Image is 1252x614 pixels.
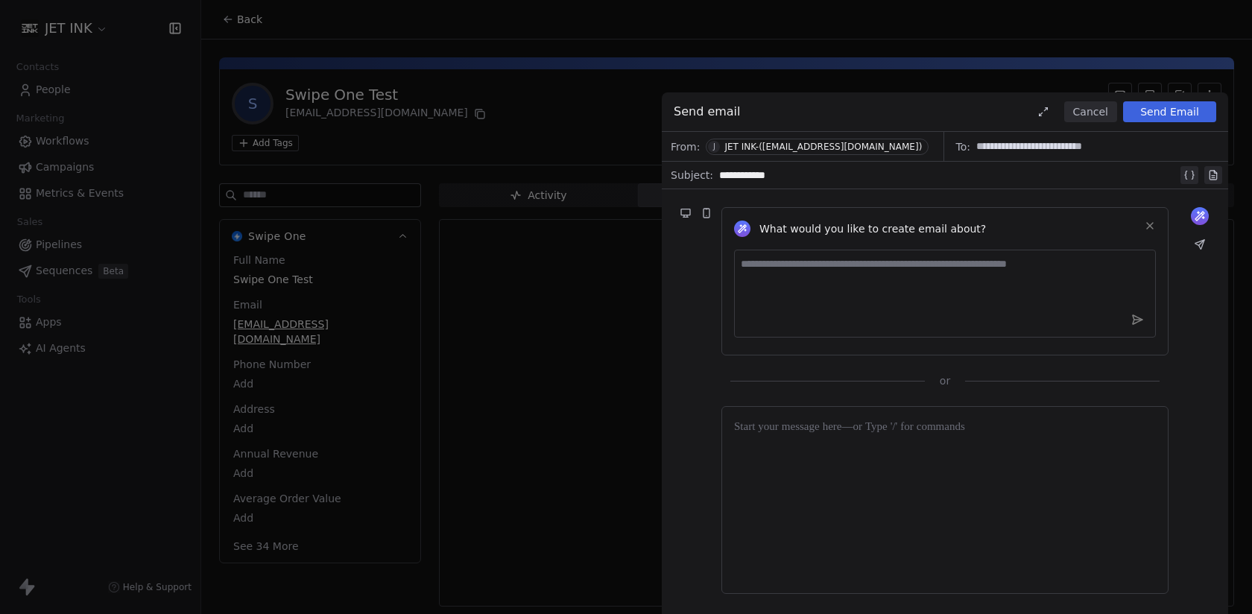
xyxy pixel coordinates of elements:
[671,168,713,187] span: Subject:
[1123,101,1216,122] button: Send Email
[671,139,700,154] span: From:
[1064,101,1117,122] button: Cancel
[956,139,970,154] span: To:
[713,141,715,153] div: J
[674,103,741,121] span: Send email
[940,373,950,388] span: or
[724,142,922,152] div: JET INK-([EMAIL_ADDRESS][DOMAIN_NAME])
[759,221,986,236] span: What would you like to create email about?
